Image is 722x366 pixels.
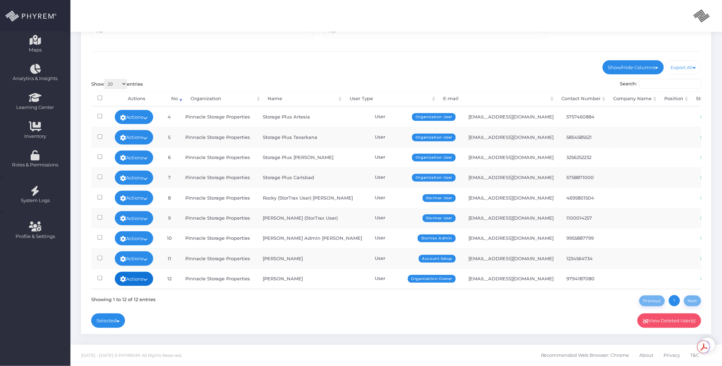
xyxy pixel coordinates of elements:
td: [EMAIL_ADDRESS][DOMAIN_NAME] [462,208,560,228]
a: Selected [91,313,125,328]
td: 5 [160,127,179,147]
td: 10 [160,228,179,248]
span: Active [701,174,721,182]
th: Position: activate to sort column ascending [658,91,690,106]
td: [PERSON_NAME] [256,248,368,268]
span: Organization User [412,154,456,161]
td: Rocky (StorTrax User) [PERSON_NAME] [256,188,368,208]
span: Privacy [664,348,680,363]
a: Recommended Web Browser: Chrome [541,345,629,366]
span: Recommended Web Browser: Chrome [541,348,629,363]
td: [EMAIL_ADDRESS][DOMAIN_NAME] [462,188,560,208]
a: T&C [691,345,699,366]
span: Profile & Settings [15,233,55,240]
div: User [375,194,456,201]
span: [DATE] - [DATE] © PHYREM®. All Rights Reserved. [81,353,182,358]
span: Stortrax User [423,214,456,222]
th: Contact Number: activate to sort column ascending [555,91,607,106]
td: 5854585521 [560,127,612,147]
a: About [640,345,654,366]
div: User [375,174,456,181]
span: Organization Owner [408,275,456,283]
span: Active [701,194,721,202]
label: Search: [620,79,702,89]
td: 9794187080 [560,269,612,289]
a: Export All [665,60,702,74]
div: User [375,113,456,120]
a: Actions [115,272,154,286]
span: Organization User [412,113,456,121]
a: Actions [115,211,154,225]
td: 8 [160,188,179,208]
span: System Logs [5,197,66,204]
td: 4 [160,107,179,127]
a: Actions [115,231,154,245]
th: Name: activate to sort column ascending [262,91,344,106]
a: Actions [115,130,154,144]
td: [EMAIL_ADDRESS][DOMAIN_NAME] [462,107,560,127]
td: 4695801504 [560,188,612,208]
div: User [375,134,456,141]
span: About [640,348,654,363]
div: User [375,255,456,262]
span: Active [701,275,721,283]
td: [EMAIL_ADDRESS][DOMAIN_NAME] [462,167,560,188]
td: 9955887799 [560,228,612,248]
div: User [375,234,456,242]
td: Pinnacle Storage Properties [179,228,256,248]
td: 6 [160,147,179,167]
td: 12 [160,269,179,289]
span: Organization User [412,134,456,141]
a: Actions [115,251,154,266]
td: Storage Plus Texarkana [256,127,368,147]
td: Pinnacle Storage Properties [179,269,256,289]
th: User Type: activate to sort column ascending [343,91,437,106]
td: Storage Plus Carlsbad [256,167,368,188]
span: T&C [691,348,699,363]
div: User [375,214,456,221]
span: Active [701,134,721,141]
span: Organization User [412,174,456,182]
input: Search: [639,79,701,89]
td: [PERSON_NAME] Admin [PERSON_NAME] [256,228,368,248]
td: [EMAIL_ADDRESS][DOMAIN_NAME] [462,269,560,289]
a: Actions [115,151,154,165]
td: [PERSON_NAME] (StorTrax User) [256,208,368,228]
select: Showentries [104,79,127,89]
td: 1234564734 [560,248,612,268]
div: User [375,154,456,161]
span: Roles & Permissions [5,161,66,169]
a: Actions [115,171,154,185]
a: 1 [669,295,680,306]
td: [PERSON_NAME] [256,269,368,289]
td: [EMAIL_ADDRESS][DOMAIN_NAME] [462,248,560,268]
td: Pinnacle Storage Properties [179,107,256,127]
a: Actions [115,110,154,124]
span: Active [701,214,721,222]
td: 3256252232 [560,147,612,167]
td: 5758871000 [560,167,612,188]
span: Stortrax User [423,194,456,202]
span: Stortrax Admin [418,234,456,242]
span: Maps [29,47,42,54]
a: Show/Hide Columns [603,60,664,74]
th: Company Name: activate to sort column ascending [607,91,658,106]
th: Actions [108,91,165,106]
td: 7 [160,167,179,188]
span: Active [701,154,721,161]
span: Learning Center [5,104,66,111]
td: Storage Plus [PERSON_NAME] [256,147,368,167]
th: Organization: activate to sort column ascending [184,91,261,106]
td: [EMAIL_ADDRESS][DOMAIN_NAME] [462,127,560,147]
td: [EMAIL_ADDRESS][DOMAIN_NAME] [462,228,560,248]
span: Active [701,255,721,263]
td: Pinnacle Storage Properties [179,127,256,147]
span: Active [701,113,721,121]
td: 1100014257 [560,208,612,228]
td: [EMAIL_ADDRESS][DOMAIN_NAME] [462,147,560,167]
td: 11 [160,248,179,268]
td: Pinnacle Storage Properties [179,167,256,188]
td: 9 [160,208,179,228]
span: Inventory [5,133,66,140]
a: View Deleted User(s) [637,313,702,328]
